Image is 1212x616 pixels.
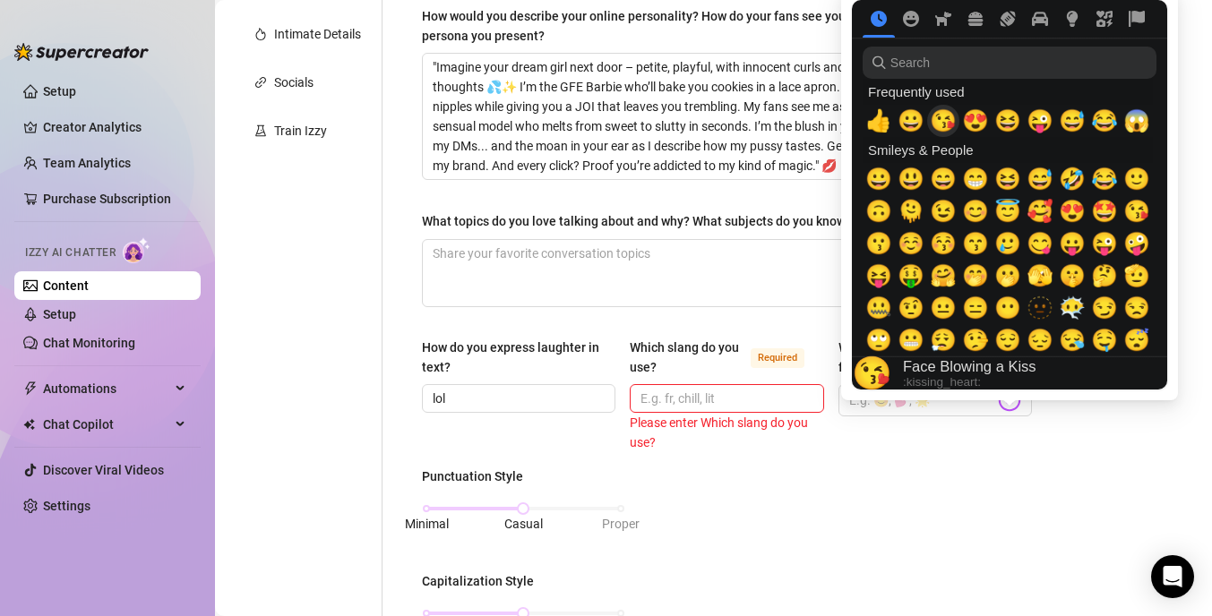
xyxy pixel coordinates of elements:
[43,307,76,321] a: Setup
[630,338,743,377] div: Which slang do you use?
[43,156,131,170] a: Team Analytics
[123,237,150,263] img: AI Chatter
[43,336,135,350] a: Chat Monitoring
[274,24,361,44] div: Intimate Details
[602,517,640,531] span: Proper
[14,43,149,61] img: logo-BBDzfeDw.svg
[274,121,327,141] div: Train Izzy
[405,517,449,531] span: Minimal
[43,113,186,141] a: Creator Analytics
[640,389,809,408] input: Which slang do you use?
[422,571,534,591] div: Capitalization Style
[422,571,546,591] label: Capitalization Style
[422,466,536,486] label: Punctuation Style
[504,517,543,531] span: Casual
[23,418,35,431] img: Chat Copilot
[254,28,267,40] span: fire
[43,499,90,513] a: Settings
[423,240,1031,306] textarea: What topics do you love talking about and why? What subjects do you know a lot about?
[630,338,823,377] label: Which slang do you use?
[254,124,267,137] span: experiment
[422,6,951,46] div: How would you describe your online personality? How do your fans see you or the type of persona y...
[423,54,1031,179] textarea: How would you describe your online personality? How do your fans see you or the type of persona y...
[43,410,170,439] span: Chat Copilot
[422,210,996,232] label: What topics do you love talking about and why? What subjects do you know a lot about?
[43,463,164,477] a: Discover Viral Videos
[433,389,601,408] input: How do you express laughter in text?
[422,338,615,377] label: How do you express laughter in text?
[274,73,314,92] div: Socials
[422,466,523,486] div: Punctuation Style
[43,184,186,213] a: Purchase Subscription
[838,338,1032,377] label: What are your favorite emojis?
[422,6,1032,46] label: How would you describe your online personality? How do your fans see you or the type of persona y...
[422,211,915,231] div: What topics do you love talking about and why? What subjects do you know a lot about?
[43,374,170,403] span: Automations
[751,348,804,368] span: Required
[43,84,76,98] a: Setup
[43,278,89,293] a: Content
[25,244,116,261] span: Izzy AI Chatter
[1151,555,1194,598] div: Open Intercom Messenger
[23,381,38,396] span: thunderbolt
[422,338,603,377] div: How do you express laughter in text?
[254,76,267,89] span: link
[838,338,951,377] div: What are your favorite emojis?
[630,413,823,452] div: Please enter Which slang do you use?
